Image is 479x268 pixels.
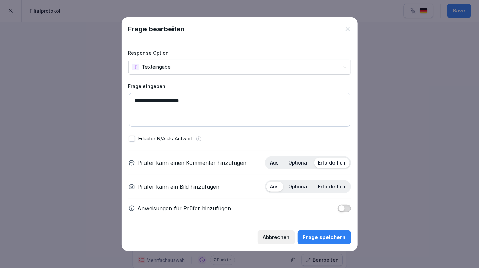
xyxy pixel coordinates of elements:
button: Frage speichern [298,230,351,244]
p: Anweisungen für Prüfer hinzufügen [138,204,231,212]
button: Abbrechen [258,230,295,244]
p: Aus [270,160,279,166]
h1: Frage bearbeiten [128,24,185,34]
p: Optional [289,184,309,190]
p: Prüfer kann einen Kommentar hinzufügen [138,159,247,167]
p: Erforderlich [318,160,346,166]
div: Abbrechen [263,234,290,241]
div: Frage speichern [303,234,346,241]
label: Frage eingeben [128,83,351,90]
label: Response Option [128,49,351,56]
p: Erforderlich [318,184,346,190]
p: Erlaube N/A als Antwort [138,135,193,143]
p: Aus [270,184,279,190]
p: Optional [289,160,309,166]
p: Prüfer kann ein Bild hinzufügen [138,183,220,191]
